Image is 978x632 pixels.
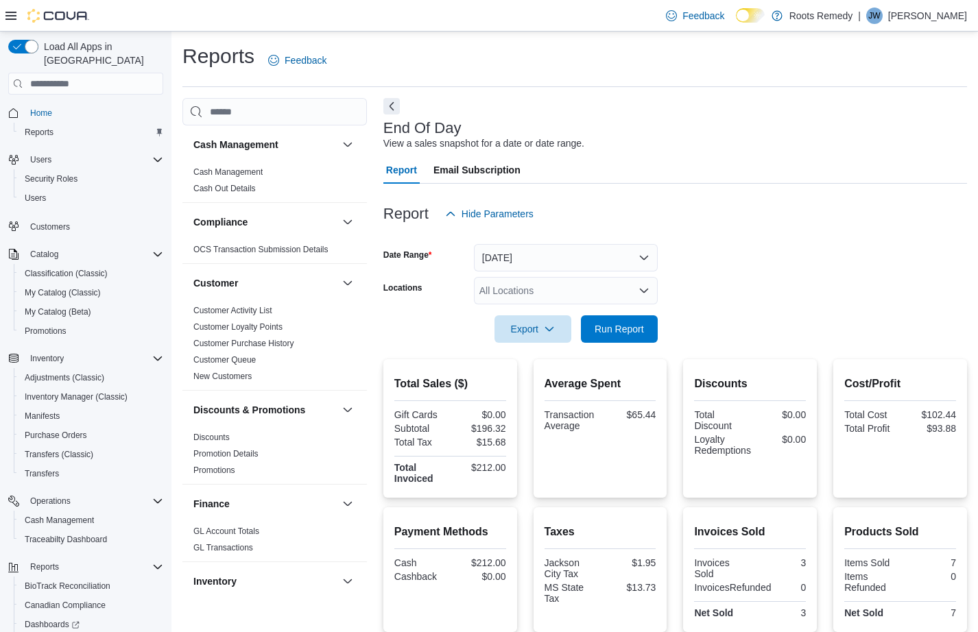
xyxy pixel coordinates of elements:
[14,426,169,445] button: Purchase Orders
[19,389,133,405] a: Inventory Manager (Classic)
[3,103,169,123] button: Home
[3,216,169,236] button: Customers
[868,8,880,24] span: JW
[494,315,571,343] button: Export
[453,557,505,568] div: $212.00
[193,449,259,459] a: Promotion Details
[19,304,163,320] span: My Catalog (Beta)
[193,138,337,151] button: Cash Management
[193,574,237,588] h3: Inventory
[25,306,91,317] span: My Catalog (Beta)
[19,446,99,463] a: Transfers (Classic)
[844,607,883,618] strong: Net Sold
[193,276,337,290] button: Customer
[694,376,806,392] h2: Discounts
[38,40,163,67] span: Load All Apps in [GEOGRAPHIC_DATA]
[19,427,93,443] a: Purchase Orders
[603,409,656,420] div: $65.44
[193,574,337,588] button: Inventory
[25,127,53,138] span: Reports
[30,496,71,507] span: Operations
[386,156,417,184] span: Report
[603,582,656,593] div: $13.73
[844,557,897,568] div: Items Sold
[285,53,326,67] span: Feedback
[30,561,59,572] span: Reports
[30,353,64,364] span: Inventory
[25,193,46,204] span: Users
[694,607,733,618] strong: Net Sold
[19,597,163,613] span: Canadian Compliance
[14,368,169,387] button: Adjustments (Classic)
[25,449,93,460] span: Transfers (Classic)
[25,268,108,279] span: Classification (Classic)
[193,371,252,382] span: New Customers
[19,446,163,463] span: Transfers (Classic)
[383,120,462,136] h3: End Of Day
[14,123,169,142] button: Reports
[19,265,163,282] span: Classification (Classic)
[14,302,169,321] button: My Catalog (Beta)
[30,154,51,165] span: Users
[14,406,169,426] button: Manifests
[19,124,163,141] span: Reports
[14,189,169,208] button: Users
[193,403,337,417] button: Discounts & Promotions
[193,306,272,315] a: Customer Activity List
[19,465,163,482] span: Transfers
[14,596,169,615] button: Canadian Compliance
[603,557,656,568] div: $1.95
[19,369,163,386] span: Adjustments (Classic)
[193,497,230,511] h3: Finance
[25,350,69,367] button: Inventory
[19,171,83,187] a: Security Roles
[694,524,806,540] h2: Invoices Sold
[383,206,429,222] h3: Report
[453,462,505,473] div: $212.00
[383,136,584,151] div: View a sales snapshot for a date or date range.
[545,409,597,431] div: Transaction Average
[19,531,163,548] span: Traceabilty Dashboard
[14,283,169,302] button: My Catalog (Classic)
[14,576,169,596] button: BioTrack Reconciliation
[19,323,163,339] span: Promotions
[193,526,259,536] a: GL Account Totals
[19,597,111,613] a: Canadian Compliance
[394,409,447,420] div: Gift Cards
[844,524,956,540] h2: Products Sold
[193,276,238,290] h3: Customer
[462,207,534,221] span: Hide Parameters
[25,493,163,509] span: Operations
[193,167,263,178] span: Cash Management
[27,9,89,23] img: Cova
[844,376,956,392] h2: Cost/Profit
[25,217,163,234] span: Customers
[14,530,169,549] button: Traceabilty Dashboard
[193,322,283,332] a: Customer Loyalty Points
[193,167,263,177] a: Cash Management
[14,321,169,341] button: Promotions
[639,285,649,296] button: Open list of options
[776,582,806,593] div: 0
[193,355,256,365] a: Customer Queue
[182,241,367,263] div: Compliance
[844,409,897,420] div: Total Cost
[193,138,278,151] h3: Cash Management
[19,323,72,339] a: Promotions
[756,434,806,445] div: $0.00
[753,557,806,568] div: 3
[19,512,99,528] a: Cash Management
[25,246,163,263] span: Catalog
[339,402,356,418] button: Discounts & Promotions
[19,531,112,548] a: Traceabilty Dashboard
[394,524,506,540] h2: Payment Methods
[193,354,256,365] span: Customer Queue
[433,156,521,184] span: Email Subscription
[30,249,58,260] span: Catalog
[19,578,116,594] a: BioTrack Reconciliation
[339,573,356,590] button: Inventory
[903,423,956,434] div: $93.88
[19,512,163,528] span: Cash Management
[182,429,367,484] div: Discounts & Promotions
[866,8,883,24] div: John Walker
